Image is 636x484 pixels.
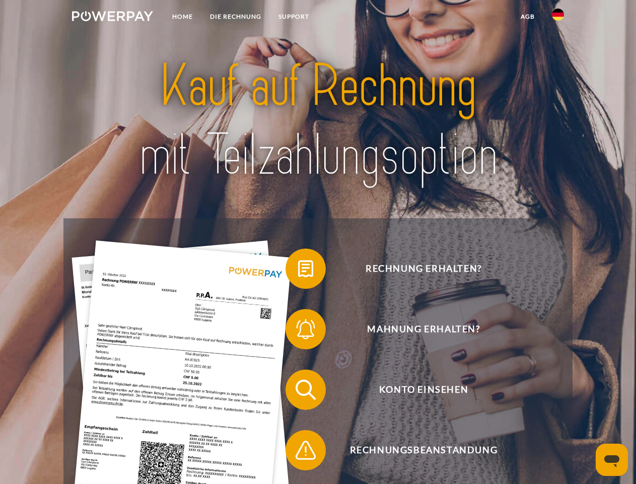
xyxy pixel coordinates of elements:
button: Mahnung erhalten? [286,309,547,349]
img: de [552,9,564,21]
span: Rechnung erhalten? [300,249,547,289]
img: title-powerpay_de.svg [96,48,540,193]
img: qb_search.svg [293,377,318,402]
button: Konto einsehen [286,370,547,410]
iframe: Schaltfläche zum Öffnen des Messaging-Fensters [596,444,628,476]
button: Rechnungsbeanstandung [286,430,547,470]
a: SUPPORT [270,8,318,26]
img: qb_warning.svg [293,438,318,463]
a: DIE RECHNUNG [201,8,270,26]
a: agb [512,8,543,26]
span: Mahnung erhalten? [300,309,547,349]
span: Konto einsehen [300,370,547,410]
button: Rechnung erhalten? [286,249,547,289]
a: Home [164,8,201,26]
img: qb_bill.svg [293,256,318,281]
span: Rechnungsbeanstandung [300,430,547,470]
img: qb_bell.svg [293,317,318,342]
img: logo-powerpay-white.svg [72,11,153,21]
